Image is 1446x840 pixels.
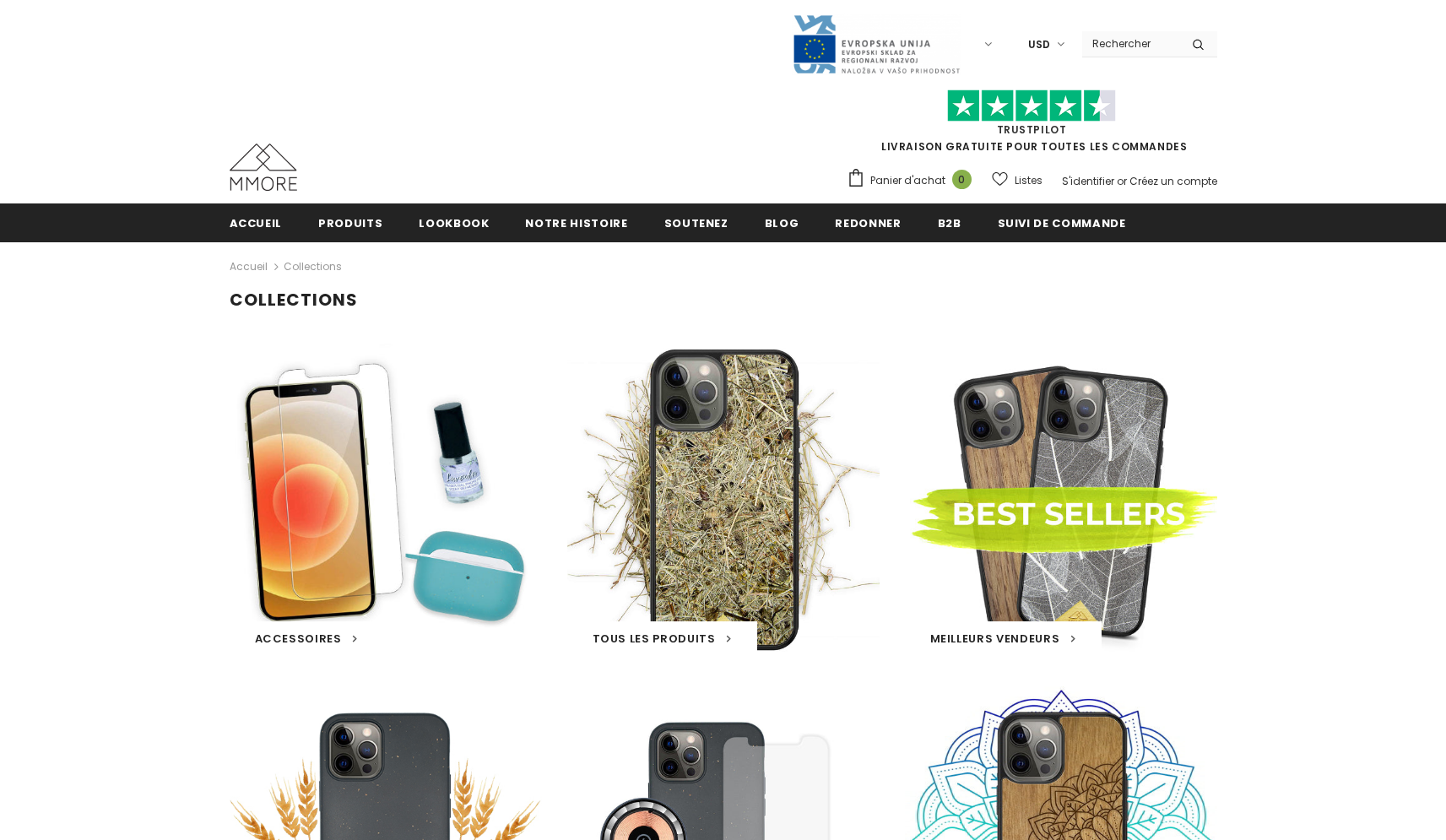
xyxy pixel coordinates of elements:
span: Redonner [835,215,901,231]
a: Listes [992,165,1043,195]
span: Accueil [230,215,283,231]
a: Panier d'achat 0 [847,168,980,193]
span: Produits [318,215,382,231]
span: USD [1028,36,1050,53]
a: Accueil [230,203,283,241]
a: S'identifier [1062,174,1114,188]
img: Javni Razpis [792,14,961,75]
a: TrustPilot [997,122,1067,137]
a: Créez un compte [1129,174,1217,188]
a: Meilleurs vendeurs [930,631,1076,648]
span: Collections [284,257,342,277]
span: Notre histoire [525,215,627,231]
span: Blog [765,215,799,231]
span: Listes [1015,172,1043,189]
img: Faites confiance aux étoiles pilotes [947,89,1116,122]
span: Suivi de commande [998,215,1126,231]
a: Notre histoire [525,203,627,241]
h1: Collections [230,290,1217,311]
a: soutenez [664,203,728,241]
span: Tous les produits [593,631,716,647]
span: 0 [952,170,972,189]
span: Panier d'achat [870,172,945,189]
a: Produits [318,203,382,241]
a: Redonner [835,203,901,241]
a: Blog [765,203,799,241]
a: B2B [938,203,961,241]
span: or [1117,174,1127,188]
a: Javni Razpis [792,36,961,51]
span: LIVRAISON GRATUITE POUR TOUTES LES COMMANDES [847,97,1217,154]
span: Meilleurs vendeurs [930,631,1060,647]
input: Search Site [1082,31,1179,56]
span: soutenez [664,215,728,231]
span: Accessoires [255,631,342,647]
a: Accueil [230,257,268,277]
a: Suivi de commande [998,203,1126,241]
img: Cas MMORE [230,144,297,191]
a: Accessoires [255,631,358,648]
a: Tous les produits [593,631,732,648]
span: Lookbook [419,215,489,231]
a: Lookbook [419,203,489,241]
span: B2B [938,215,961,231]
